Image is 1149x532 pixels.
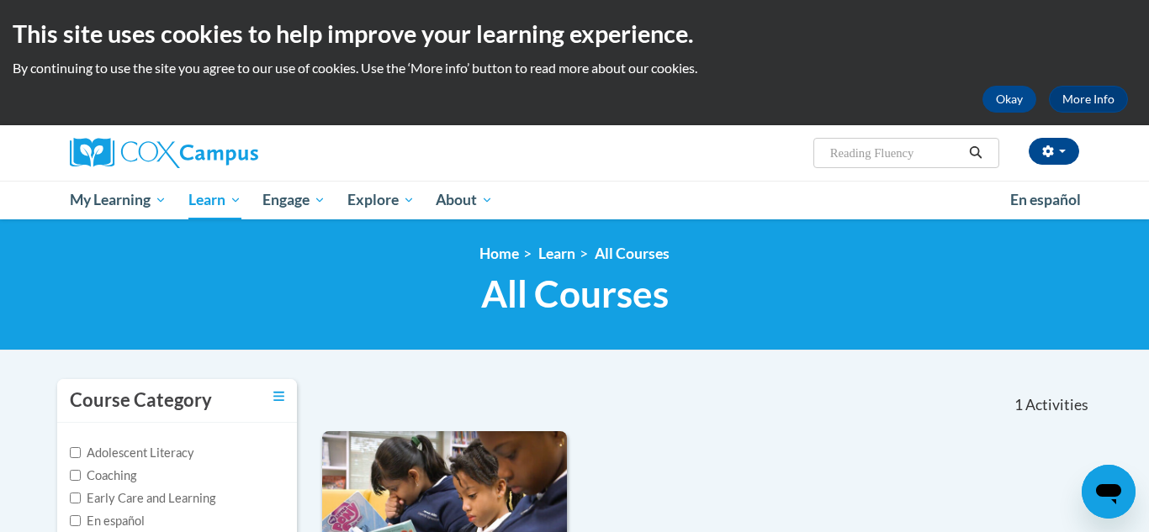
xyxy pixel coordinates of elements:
[1082,465,1136,519] iframe: Button to launch messaging window
[13,59,1128,77] p: By continuing to use the site you agree to our use of cookies. Use the ‘More info’ button to read...
[70,489,215,508] label: Early Care and Learning
[963,143,988,163] button: Search
[252,181,336,219] a: Engage
[262,190,326,210] span: Engage
[436,190,493,210] span: About
[70,447,81,458] input: Checkbox for Options
[70,492,81,503] input: Checkbox for Options
[982,86,1036,113] button: Okay
[1014,396,1023,414] span: 1
[70,444,194,462] label: Adolescent Literacy
[70,466,136,485] label: Coaching
[70,190,167,210] span: My Learning
[188,190,241,210] span: Learn
[595,245,670,262] a: All Courses
[70,512,145,530] label: En español
[999,182,1092,218] a: En español
[829,143,963,163] input: Search Courses
[426,181,505,219] a: About
[70,138,389,168] a: Cox Campus
[538,245,575,262] a: Learn
[13,17,1128,50] h2: This site uses cookies to help improve your learning experience.
[70,515,81,526] input: Checkbox for Options
[479,245,519,262] a: Home
[70,138,258,168] img: Cox Campus
[59,181,177,219] a: My Learning
[177,181,252,219] a: Learn
[70,470,81,481] input: Checkbox for Options
[1025,396,1088,414] span: Activities
[336,181,426,219] a: Explore
[1010,191,1081,208] span: En español
[45,181,1104,219] div: Main menu
[70,387,212,413] h3: Course Category
[481,271,669,316] span: All Courses
[347,190,415,210] span: Explore
[1029,138,1079,165] button: Account Settings
[273,387,284,406] a: Toggle collapse
[1049,86,1128,113] a: More Info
